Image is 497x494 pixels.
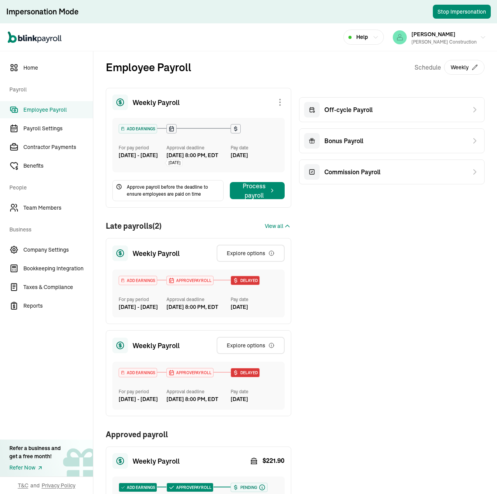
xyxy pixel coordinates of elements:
span: Weekly Payroll [133,456,180,466]
div: Approval deadline [166,388,227,395]
div: [DATE] [231,395,278,403]
div: [DATE] - [DATE] [119,395,166,403]
h2: Employee Payroll [106,59,191,75]
a: Refer Now [9,464,61,472]
span: Employee Payroll [23,106,93,114]
div: Pay date [231,388,278,395]
span: Weekly Payroll [133,97,180,108]
div: [DATE] [231,151,278,159]
nav: Global [8,26,61,49]
span: APPROVE PAYROLL [175,278,212,284]
span: Company Settings [23,246,93,254]
div: [DATE] 8:00 PM, EDT [166,151,218,159]
span: T&C [18,482,28,489]
div: Approval deadline [166,296,227,303]
button: View all [265,221,291,231]
button: Explore options [217,337,285,354]
span: [PERSON_NAME] [411,31,455,38]
div: [DATE] - [DATE] [119,303,166,311]
span: Payroll [9,78,88,100]
div: Refer a business and get a free month! [9,444,61,461]
div: [DATE] 8:00 PM, EDT [166,303,218,311]
span: $ 221.90 [262,456,285,466]
span: [DATE] [168,160,180,166]
h1: Approved payroll [106,429,291,440]
div: Process payroll [239,181,275,200]
span: APPROVE PAYROLL [175,370,212,376]
div: For pay period [119,144,166,151]
div: Impersonation Mode [6,6,79,17]
span: Reports [23,302,93,310]
div: ADD EARNINGS [119,483,157,492]
h1: Late payrolls (2) [106,220,161,232]
span: Team Members [23,204,93,212]
span: Bookkeeping Integration [23,265,93,273]
span: Privacy Policy [42,482,75,489]
div: For pay period [119,296,166,303]
span: Approve payroll before the deadline to ensure employees are paid on time [127,184,220,198]
div: [DATE] - [DATE] [119,151,166,159]
span: Commission Payroll [324,167,380,177]
div: ADD EARNINGS [119,124,157,133]
button: Help [343,30,384,45]
span: Taxes & Compliance [23,283,93,291]
span: View all [265,222,283,230]
span: Payroll Settings [23,124,93,133]
div: Pay date [231,144,278,151]
div: Explore options [227,249,275,257]
span: Delayed [239,370,258,376]
div: ADD EARNINGS [119,276,157,285]
span: Home [23,64,93,72]
button: Process payroll [230,182,285,199]
span: Bonus Payroll [324,136,363,145]
div: [DATE] 8:00 PM, EDT [166,395,218,403]
span: Business [9,218,88,240]
div: ADD EARNINGS [119,368,157,377]
div: [DATE] [231,303,278,311]
span: Weekly Payroll [133,340,180,351]
div: [PERSON_NAME] Construction [411,39,477,46]
button: Stop Impersonation [433,5,491,19]
span: Help [356,33,368,41]
div: Pay date [231,296,278,303]
iframe: Chat Widget [367,410,497,494]
span: Benefits [23,162,93,170]
span: APPROVE PAYROLL [175,485,212,490]
span: Delayed [239,278,258,284]
span: Contractor Payments [23,143,93,151]
button: [PERSON_NAME][PERSON_NAME] Construction [390,28,489,47]
button: Weekly [444,60,485,75]
span: Off-cycle Payroll [324,105,373,114]
div: For pay period [119,388,166,395]
div: Approval deadline [166,144,227,151]
div: Explore options [227,342,275,349]
span: Weekly Payroll [133,248,180,259]
span: People [9,176,88,198]
span: Pending [239,485,257,490]
button: Explore options [217,245,285,262]
div: Schedule [415,59,485,75]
